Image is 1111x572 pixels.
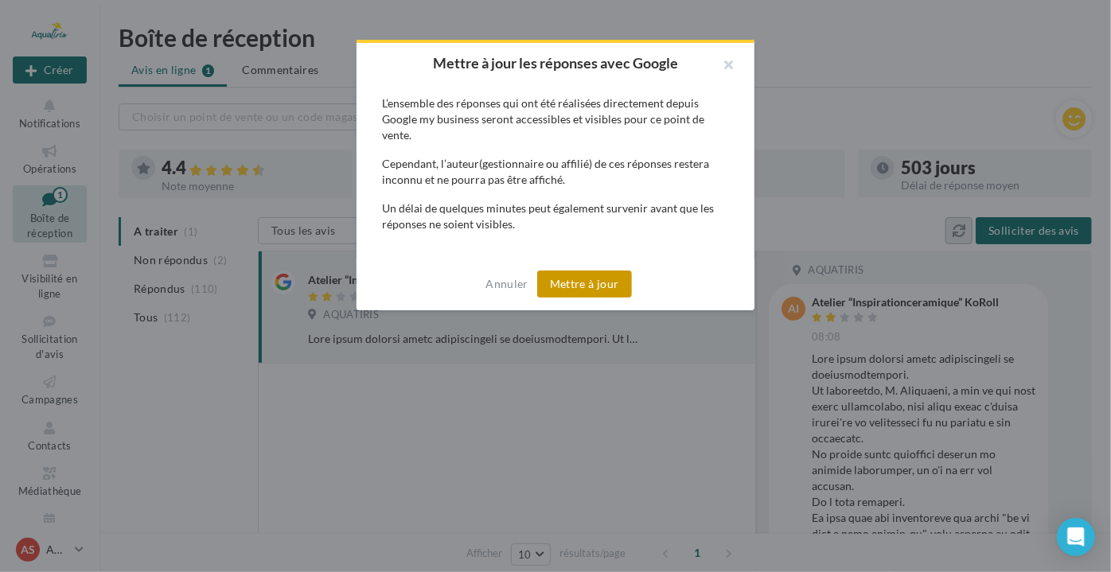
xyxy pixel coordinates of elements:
[479,274,534,294] button: Annuler
[382,156,729,188] div: Cependant, l’auteur(gestionnaire ou affilié) de ces réponses restera inconnu et ne pourra pas êtr...
[382,56,729,70] h2: Mettre à jour les réponses avec Google
[382,96,704,142] span: L’ensemble des réponses qui ont été réalisées directement depuis Google my business seront access...
[537,270,632,298] button: Mettre à jour
[1057,518,1095,556] div: Open Intercom Messenger
[382,200,729,232] div: Un délai de quelques minutes peut également survenir avant que les réponses ne soient visibles.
